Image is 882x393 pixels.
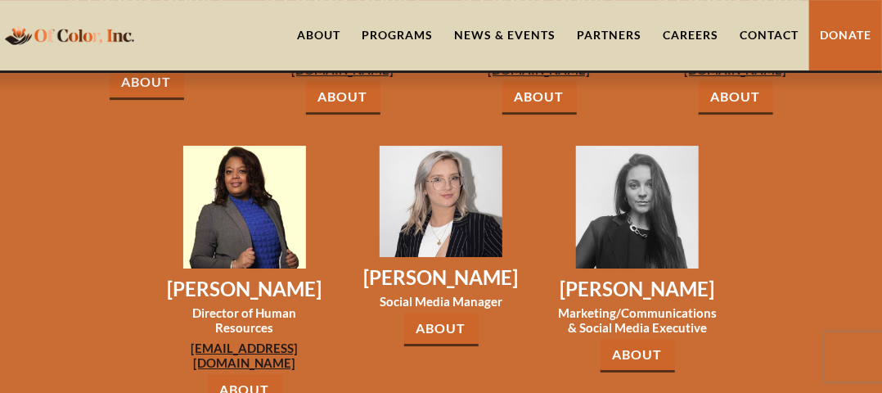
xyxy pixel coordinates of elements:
div: Programs [362,27,433,43]
a: About [699,81,773,115]
h3: [PERSON_NAME] [362,265,520,290]
a: [EMAIL_ADDRESS][DOMAIN_NAME] [165,341,324,370]
h3: Director of Human Resources [165,305,324,335]
h3: [PERSON_NAME] [558,277,717,301]
a: About [404,313,479,346]
a: About [502,81,577,115]
h3: [PERSON_NAME] [165,277,324,301]
a: About [306,81,380,115]
a: About [110,66,184,100]
h3: Marketing/Communications & Social Media Executive [558,305,717,335]
a: About [601,339,675,373]
h3: Social Media Manager [362,294,520,309]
